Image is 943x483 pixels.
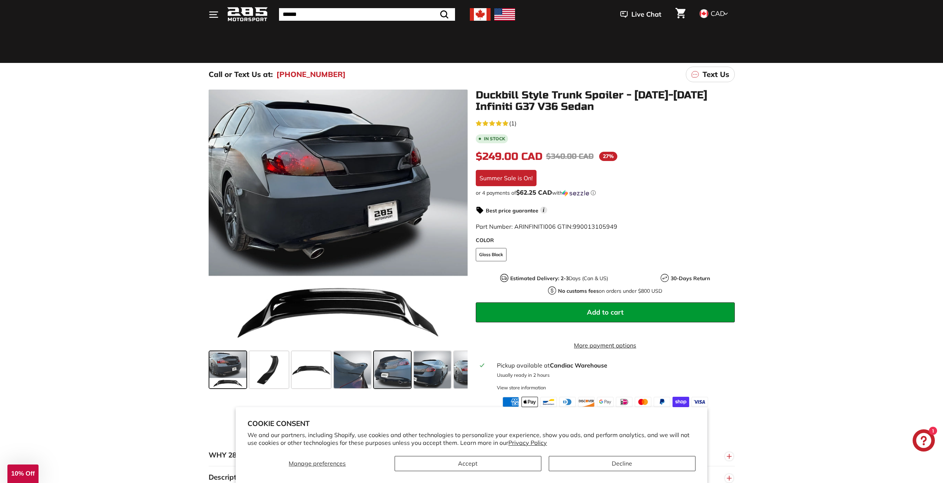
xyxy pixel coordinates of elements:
div: Pickup available at [497,361,730,370]
img: visa [691,397,708,407]
button: Manage preferences [248,456,387,471]
div: View store information [497,384,546,391]
h1: Duckbill Style Trunk Spoiler - [DATE]-[DATE] Infiniti G37 V36 Sedan [476,90,735,113]
span: CAD [711,9,725,18]
a: Privacy Policy [508,439,547,446]
img: master [635,397,651,407]
span: $340.00 CAD [546,152,594,161]
div: or 4 payments of$62.25 CADwithSezzle Click to learn more about Sezzle [476,189,735,197]
a: [PHONE_NUMBER] [276,69,346,80]
img: bancontact [540,397,557,407]
a: 5.0 rating (1 votes) [476,118,735,128]
span: 990013105949 [573,223,617,230]
div: 10% Off [7,464,39,483]
a: Text Us [686,67,735,82]
strong: Candiac Warehouse [550,362,607,369]
span: 10% Off [11,470,34,477]
span: (1) [509,119,517,128]
strong: Estimated Delivery: 2-3 [510,275,569,282]
div: Summer Sale is On! [476,170,537,186]
p: Call or Text Us at: [209,69,273,80]
div: or 4 payments of with [476,189,735,197]
span: Live Chat [631,10,661,19]
img: Logo_285_Motorsport_areodynamics_components [227,6,268,23]
img: discover [578,397,595,407]
p: on orders under $800 USD [558,287,662,295]
b: In stock [484,137,505,141]
p: Days (Can & US) [510,275,608,282]
strong: Best price guarantee [486,207,538,214]
span: i [540,207,547,214]
span: Part Number: ARINFINITI006 GTIN: [476,223,617,230]
button: WHY 285 MOTORSPORT [209,444,735,466]
p: Usually ready in 2 hours [497,372,730,379]
a: More payment options [476,341,735,350]
img: ideal [616,397,632,407]
button: Live Chat [611,5,671,24]
img: shopify_pay [673,397,689,407]
span: 27% [599,152,617,161]
label: COLOR [476,237,735,244]
strong: No customs fees [558,288,599,294]
h2: Cookie consent [248,419,695,428]
button: Decline [549,456,695,471]
img: diners_club [559,397,576,407]
button: Accept [395,456,541,471]
span: Manage preferences [289,460,346,467]
p: Text Us [703,69,729,80]
span: Add to cart [587,308,624,316]
a: Cart [671,2,690,27]
img: apple_pay [521,397,538,407]
img: american_express [502,397,519,407]
span: $249.00 CAD [476,150,542,163]
button: Add to cart [476,302,735,322]
img: Sezzle [562,190,589,197]
img: google_pay [597,397,614,407]
span: $62.25 CAD [516,188,552,196]
p: We and our partners, including Shopify, use cookies and other technologies to personalize your ex... [248,431,695,447]
inbox-online-store-chat: Shopify online store chat [910,429,937,453]
strong: 30-Days Return [671,275,710,282]
img: paypal [654,397,670,407]
input: Search [279,8,455,21]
